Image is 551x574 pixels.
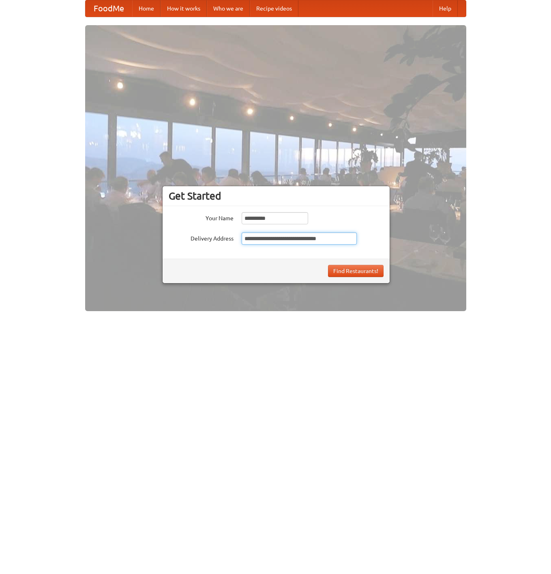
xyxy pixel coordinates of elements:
button: Find Restaurants! [328,265,384,277]
h3: Get Started [169,190,384,202]
a: Home [132,0,161,17]
label: Delivery Address [169,232,234,243]
a: How it works [161,0,207,17]
a: FoodMe [86,0,132,17]
label: Your Name [169,212,234,222]
a: Recipe videos [250,0,298,17]
a: Who we are [207,0,250,17]
a: Help [433,0,458,17]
